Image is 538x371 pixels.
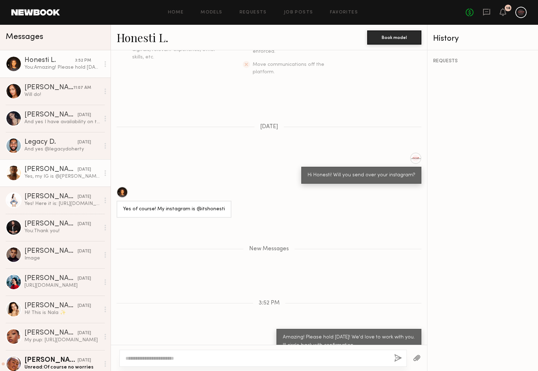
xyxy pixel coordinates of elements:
[6,33,43,41] span: Messages
[284,10,313,15] a: Job Posts
[78,221,91,228] div: [DATE]
[240,10,267,15] a: Requests
[259,300,280,306] span: 3:52 PM
[78,330,91,337] div: [DATE]
[24,302,78,309] div: [PERSON_NAME]
[24,57,75,64] div: Honesti L.
[24,193,78,200] div: [PERSON_NAME]
[283,333,415,350] div: Amazing! Please hold [DATE]! We'd love to work with you. Ill circle back with confirmation
[24,166,78,173] div: [PERSON_NAME]
[24,91,100,98] div: Will do!
[24,309,100,316] div: Hi! This is Nala ✨
[253,62,324,74] span: Move communications off the platform.
[24,64,100,71] div: You: Amazing! Please hold [DATE]! We'd love to work with you. Ill circle back with confirmation
[24,200,100,207] div: Yes! Here it is: [URL][DOMAIN_NAME]
[24,364,100,371] div: Unread: Of course no worries
[78,275,91,282] div: [DATE]
[201,10,222,15] a: Models
[78,303,91,309] div: [DATE]
[24,173,100,180] div: Yes, my IG is @[PERSON_NAME]
[24,255,100,262] div: Image
[78,112,91,119] div: [DATE]
[168,10,184,15] a: Home
[24,139,78,146] div: Legacy D.
[24,146,100,153] div: And yes @legacydoherty
[78,139,91,146] div: [DATE]
[73,85,91,91] div: 11:07 AM
[24,119,100,125] div: And yes I have availability on the 18th!
[24,357,78,364] div: [PERSON_NAME]
[78,194,91,200] div: [DATE]
[24,84,73,91] div: [PERSON_NAME]
[24,275,78,282] div: [PERSON_NAME]
[78,166,91,173] div: [DATE]
[330,10,358,15] a: Favorites
[249,246,289,252] span: New Messages
[24,248,78,255] div: [PERSON_NAME]
[117,30,168,45] a: Honesti L.
[24,228,100,234] div: You: Thank you!
[24,330,78,337] div: [PERSON_NAME]
[24,112,78,119] div: [PERSON_NAME]
[24,282,100,289] div: [URL][DOMAIN_NAME]
[367,30,421,45] button: Book model
[78,357,91,364] div: [DATE]
[78,248,91,255] div: [DATE]
[308,171,415,179] div: Hi Honesti! Will you send over your instagram?
[24,221,78,228] div: [PERSON_NAME]
[75,57,91,64] div: 3:52 PM
[260,124,278,130] span: [DATE]
[433,59,532,64] div: REQUESTS
[24,337,100,343] div: My pup: [URL][DOMAIN_NAME]
[506,6,510,10] div: 18
[367,34,421,40] a: Book model
[433,35,532,43] div: History
[123,205,225,213] div: Yes of course! My instagram is @itshonesti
